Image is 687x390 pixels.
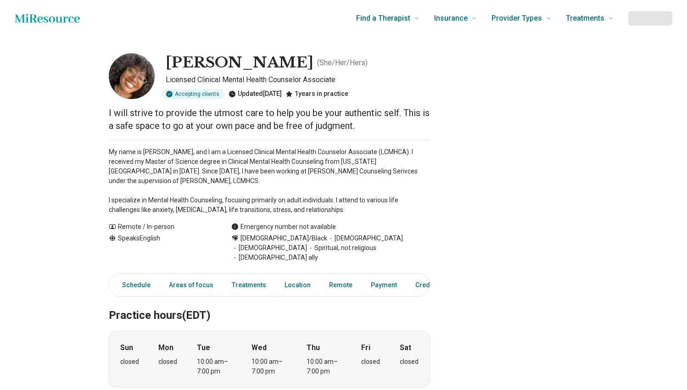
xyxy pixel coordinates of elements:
[327,234,403,243] span: [DEMOGRAPHIC_DATA]
[197,342,210,353] strong: Tue
[109,222,213,232] div: Remote / In-person
[400,357,419,367] div: closed
[307,357,342,376] div: 10:00 am – 7:00 pm
[111,276,156,295] a: Schedule
[492,12,542,25] span: Provider Types
[317,57,368,68] p: ( She/Her/Hers )
[251,357,287,376] div: 10:00 am – 7:00 pm
[109,53,155,99] img: Brianna Williams, Licensed Clinical Mental Health Counselor Associate
[226,276,272,295] a: Treatments
[158,342,173,353] strong: Mon
[400,342,411,353] strong: Sat
[162,89,225,99] div: Accepting clients
[109,147,430,215] p: My name is [PERSON_NAME], and I am a Licensed Clinical Mental Health Counselor Associate (LCMHCA)...
[197,357,232,376] div: 10:00 am – 7:00 pm
[120,357,139,367] div: closed
[434,12,468,25] span: Insurance
[251,342,267,353] strong: Wed
[158,357,177,367] div: closed
[307,243,376,253] span: Spiritual, not religious
[365,276,402,295] a: Payment
[163,276,219,295] a: Areas of focus
[566,12,604,25] span: Treatments
[109,234,213,262] div: Speaks English
[15,9,80,28] a: Home page
[229,89,282,99] div: Updated [DATE]
[307,342,320,353] strong: Thu
[361,342,370,353] strong: Fri
[356,12,410,25] span: Find a Therapist
[109,106,430,132] p: I will strive to provide the utmost care to help you be your authentic self. This is a safe space...
[285,89,348,99] div: 1 years in practice
[231,243,307,253] span: [DEMOGRAPHIC_DATA]
[410,276,456,295] a: Credentials
[120,342,133,353] strong: Sun
[166,74,430,85] p: Licensed Clinical Mental Health Counselor Associate
[231,253,318,262] span: [DEMOGRAPHIC_DATA] ally
[240,234,327,243] span: [DEMOGRAPHIC_DATA]/Black
[109,331,430,388] div: When does the program meet?
[166,53,313,72] h1: [PERSON_NAME]
[324,276,358,295] a: Remote
[231,222,336,232] div: Emergency number not available
[361,357,380,367] div: closed
[109,286,430,323] h2: Practice hours (EDT)
[279,276,316,295] a: Location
